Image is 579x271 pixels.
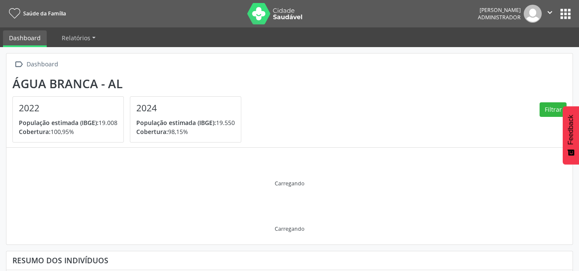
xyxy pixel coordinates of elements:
[136,119,216,127] span: População estimada (IBGE):
[19,119,99,127] span: População estimada (IBGE):
[12,58,25,71] i: 
[6,6,66,21] a: Saúde da Família
[19,128,51,136] span: Cobertura:
[19,118,117,127] p: 19.008
[540,102,567,117] button: Filtrar
[12,58,60,71] a:  Dashboard
[478,14,521,21] span: Administrador
[478,6,521,14] div: [PERSON_NAME]
[12,256,567,265] div: Resumo dos indivíduos
[136,103,235,113] h4: 2024
[136,118,235,127] p: 19.550
[275,225,304,232] div: Carregando
[542,5,558,23] button: 
[136,127,235,136] p: 98,15%
[563,106,579,164] button: Feedback - Mostrar pesquisa
[567,115,575,145] span: Feedback
[25,58,60,71] div: Dashboard
[19,103,117,113] h4: 2022
[23,10,66,17] span: Saúde da Família
[12,77,247,91] div: Água Branca - AL
[524,5,542,23] img: img
[136,128,168,136] span: Cobertura:
[3,30,47,47] a: Dashboard
[19,127,117,136] p: 100,95%
[56,30,102,45] a: Relatórios
[62,34,90,42] span: Relatórios
[545,8,555,17] i: 
[275,180,304,187] div: Carregando
[558,6,573,21] button: apps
